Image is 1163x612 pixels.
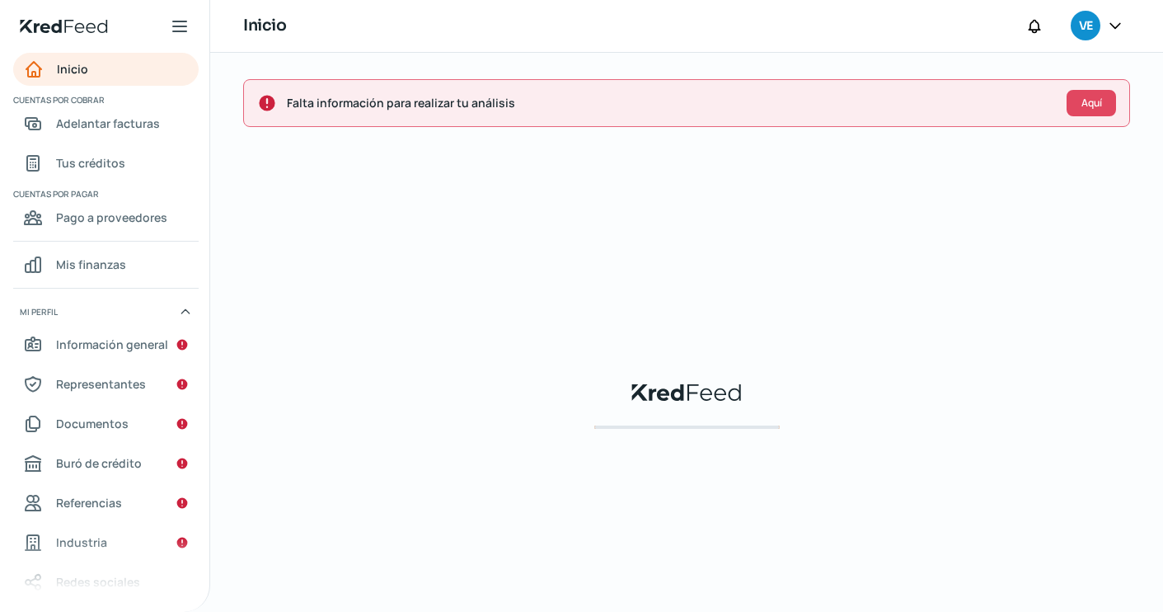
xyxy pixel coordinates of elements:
a: Inicio [13,53,199,86]
a: Referencias [13,487,199,520]
span: Cuentas por pagar [13,186,196,201]
span: Información general [56,334,168,355]
span: Referencias [56,492,122,513]
span: Aquí [1081,98,1102,108]
span: Tus créditos [56,153,125,173]
a: Tus créditos [13,147,199,180]
span: Documentos [56,413,129,434]
span: Pago a proveedores [56,207,167,228]
span: Industria [56,532,107,553]
a: Industria [13,526,199,559]
span: Adelantar facturas [56,113,160,134]
button: Aquí [1067,90,1116,116]
a: Pago a proveedores [13,201,199,234]
span: Representantes [56,374,146,394]
span: Buró de crédito [56,453,142,473]
a: Información general [13,328,199,361]
span: Redes sociales [56,572,140,592]
a: Redes sociales [13,566,199,599]
span: Inicio [57,59,88,79]
span: VE [1079,16,1092,36]
a: Documentos [13,407,199,440]
a: Mis finanzas [13,248,199,281]
span: Mis finanzas [56,254,126,275]
a: Representantes [13,368,199,401]
span: Falta información para realizar tu análisis [287,92,1053,113]
h1: Inicio [243,14,286,38]
span: Mi perfil [20,304,58,319]
a: Buró de crédito [13,447,199,480]
a: Adelantar facturas [13,107,199,140]
span: Cuentas por cobrar [13,92,196,107]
